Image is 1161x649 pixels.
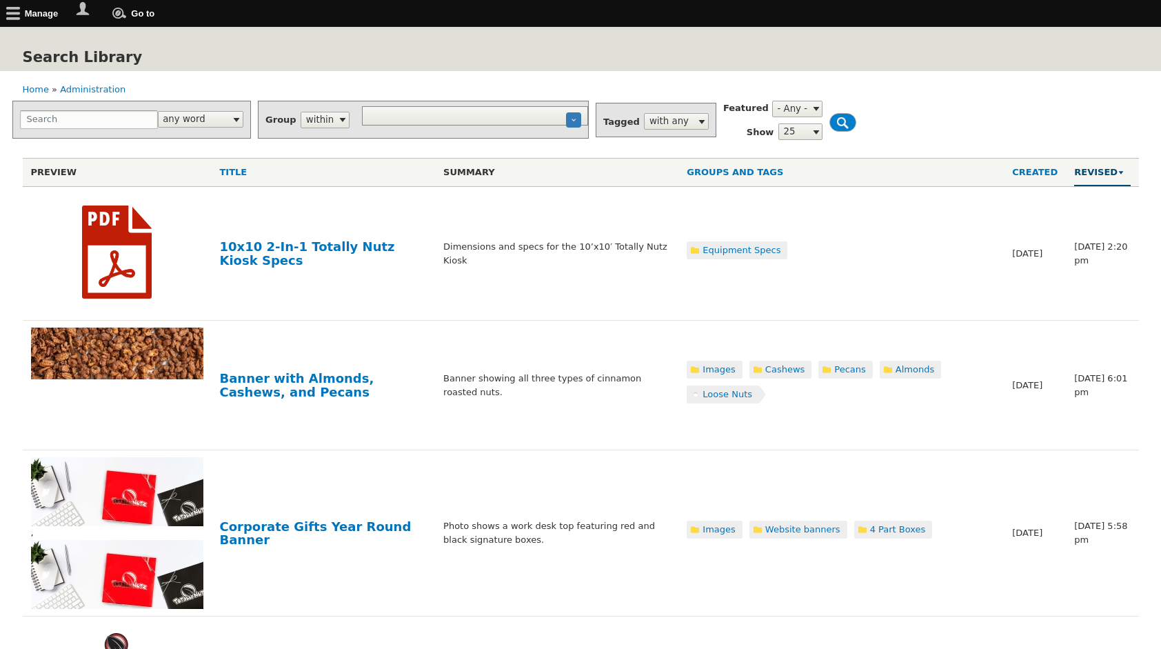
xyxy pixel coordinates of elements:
[1066,450,1138,617] td: [DATE] 5:58 pm
[23,84,49,94] a: Home
[31,457,203,526] img: Corporate Gifts Banner featuring both red and black signature boxes
[1074,166,1130,179] a: Revised
[747,128,774,137] label: Show
[567,114,581,126] span: ›
[829,113,856,132] input: Refine Filters
[60,84,125,94] a: Administration
[265,115,296,124] label: Group
[31,457,203,609] div: ,
[687,166,996,179] a: Groups and Tags
[31,328,203,379] img: banner showing all three types of cinnamon roasted nuts
[765,524,840,535] a: Website banners
[1004,450,1066,617] td: [DATE]
[443,519,670,547] p: Photo shows a work desk top featuring red and black signature boxes.
[723,101,769,115] label: Featured
[765,364,805,375] a: Cashews
[443,240,670,268] p: Dimensions and specs for the 10’x10′ Totally Nutz Kiosk
[220,519,412,548] a: Corporate Gifts Year Round Banner
[31,540,203,609] img: Corporate Gifts Banner featuring both red and black signature boxes
[435,159,678,187] th: Summary
[1066,321,1138,450] td: [DATE] 6:01 pm
[870,524,926,535] a: 4 Part Boxes
[443,372,670,399] p: Banner showing all three types of cinnamon roasted nuts.
[834,364,866,375] a: Pecans
[1066,187,1138,321] td: [DATE] 2:20 pm
[703,524,736,535] a: Images
[703,245,780,255] a: Equipment Specs
[220,239,395,268] a: 10x10 2-In-1 Totally Nutz Kiosk Specs
[1012,166,1058,179] a: created
[220,166,427,179] a: Title
[23,159,212,187] th: Preview
[20,110,158,129] input: Search
[23,43,143,71] h1: Search Library
[896,364,934,375] a: Almonds
[603,117,640,126] label: Tagged
[566,112,581,128] button: ›
[1004,321,1066,450] td: [DATE]
[1004,187,1066,321] td: [DATE]
[703,389,752,399] a: Loose Nuts
[220,371,374,399] a: Banner with Almonds, Cashews, and Pecans
[703,364,736,375] a: Images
